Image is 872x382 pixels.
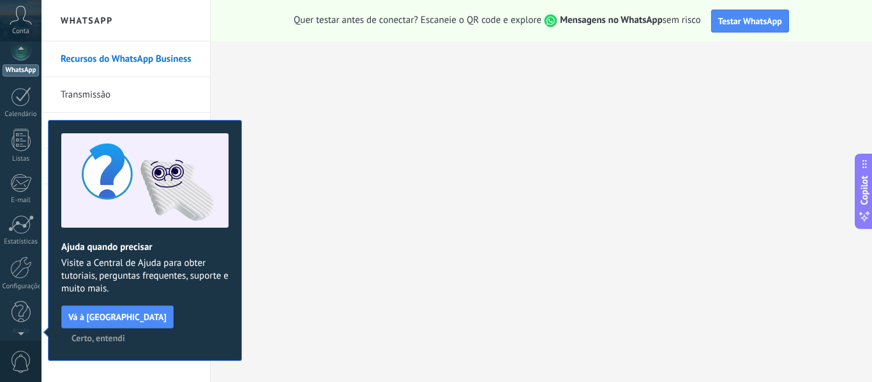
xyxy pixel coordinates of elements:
[41,113,210,149] li: Modelos
[560,14,663,26] strong: Mensagens no WhatsApp
[66,328,131,348] button: Certo, entendi
[3,196,40,205] div: E-mail
[61,41,197,77] a: Recursos do WhatsApp Business
[3,110,40,119] div: Calendário
[12,27,29,36] span: Conta
[71,334,125,342] span: Certo, entendi
[61,305,174,328] button: Vá à [GEOGRAPHIC_DATA]
[3,238,40,246] div: Estatísticas
[294,14,701,27] span: Quer testar antes de conectar? Escaneie o QR code e explore sem risco
[61,257,229,295] span: Visite a Central de Ajuda para obter tutoriais, perguntas frequentes, suporte e muito mais.
[711,10,789,33] button: Testar WhatsApp
[61,113,197,149] a: Modelos
[3,64,39,77] div: WhatsApp
[61,241,229,253] h2: Ajuda quando precisar
[68,312,167,321] span: Vá à [GEOGRAPHIC_DATA]
[3,155,40,163] div: Listas
[61,77,197,113] a: Transmissão
[3,283,40,291] div: Configurações
[41,41,210,77] li: Recursos do WhatsApp Business
[718,15,782,27] span: Testar WhatsApp
[41,77,210,113] li: Transmissão
[858,175,871,205] span: Copilot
